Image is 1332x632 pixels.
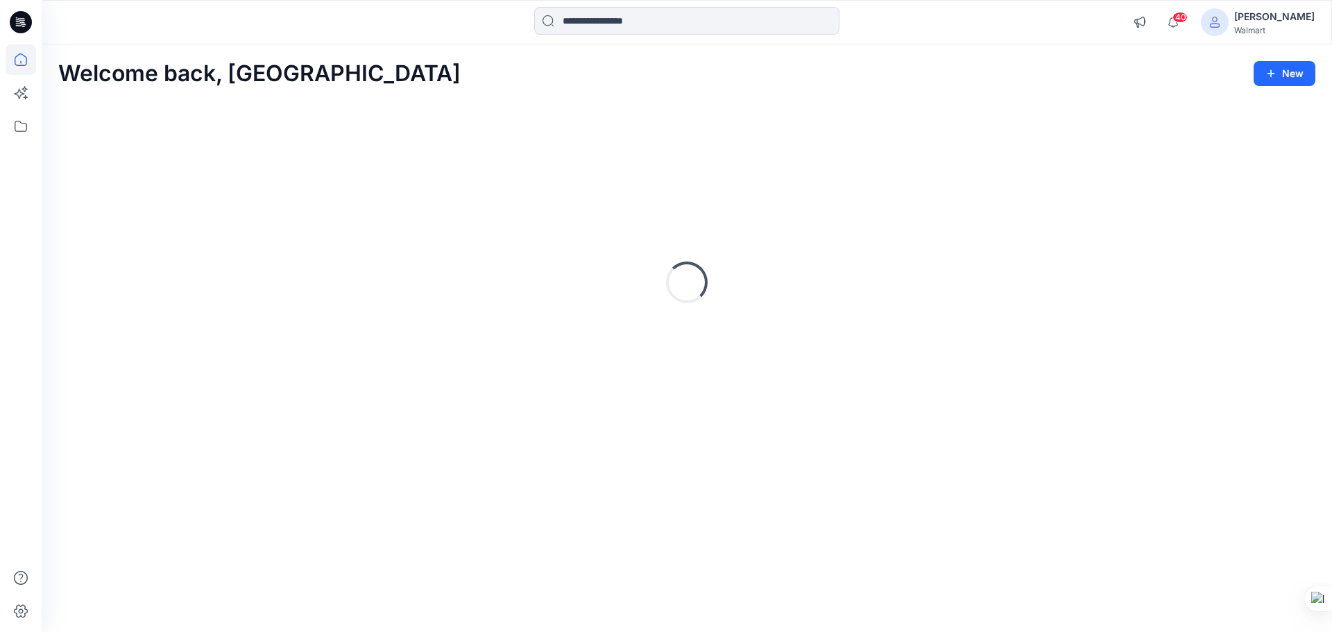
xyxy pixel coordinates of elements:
[1209,17,1220,28] svg: avatar
[1172,12,1188,23] span: 40
[1234,8,1315,25] div: [PERSON_NAME]
[1254,61,1315,86] button: New
[58,61,461,87] h2: Welcome back, [GEOGRAPHIC_DATA]
[1234,25,1315,35] div: Walmart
